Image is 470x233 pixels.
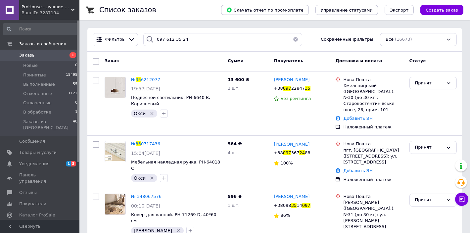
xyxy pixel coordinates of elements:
[228,203,240,208] span: 1 шт.
[75,109,77,115] span: 1
[280,213,290,218] span: 86%
[75,63,77,69] span: 0
[23,119,73,131] span: Заказы из [GEOGRAPHIC_DATA]
[22,4,71,10] span: ProHouse - лучшие решения для вашего дома
[385,5,414,15] button: Экспорт
[274,86,283,91] span: +38
[23,100,52,106] span: Оплаченные
[19,201,46,207] span: Покупатели
[280,161,293,165] span: 100%
[274,77,309,82] span: [PERSON_NAME]
[141,77,160,82] span: 6212077
[131,86,160,91] span: 19:57[DATE]
[131,212,216,223] a: Ковер для ванной. PH-71269 D, 40*60 см
[134,175,146,181] span: Окси
[315,5,378,15] button: Управление статусами
[455,193,468,206] button: Чат с покупателем
[302,203,310,208] span: 097
[22,10,79,16] div: Ваш ID: 3287194
[390,8,408,13] span: Экспорт
[228,150,240,155] span: 4 шт.
[134,111,146,116] span: Окси
[143,33,302,46] input: Поиск по номеру заказа, ФИО покупателя, номеру телефона, Email, номеру накладной
[19,41,66,47] span: Заказы и сообщения
[131,160,220,171] a: Мебельная накладная ручка. PH-64018 C
[228,77,249,82] span: 13 600 ₴
[105,143,125,161] img: Фото товару
[420,5,463,15] button: Создать заказ
[105,194,125,214] img: Фото товару
[274,86,310,91] span: +380972284735
[343,200,404,230] div: [PERSON_NAME] ([GEOGRAPHIC_DATA].), №31 (до 30 кг): ул. [PERSON_NAME][STREET_ADDRESS]
[141,141,160,146] span: 0717436
[343,194,404,200] div: Нова Пошта
[19,190,37,196] span: Отзывы
[149,175,155,181] svg: Удалить метку
[105,194,126,215] a: Фото товару
[75,100,77,106] span: 0
[283,150,291,155] span: 097
[23,81,55,87] span: Выполненные
[274,141,309,148] a: [PERSON_NAME]
[343,168,372,173] a: Добавить ЭН
[73,81,77,87] span: 55
[73,119,77,131] span: 40
[321,8,373,13] span: Управление статусами
[289,33,302,46] button: Очистить
[105,77,125,98] img: Фото товару
[131,77,136,82] span: №
[395,37,412,42] span: (16673)
[274,150,310,155] span: +380973672488
[291,203,297,208] span: 35
[274,77,309,83] a: [PERSON_NAME]
[19,161,49,167] span: Уведомления
[131,141,136,146] span: №
[343,177,404,183] div: Наложенный платеж
[274,203,310,208] span: +380983514097
[305,150,310,155] span: 88
[136,77,141,82] span: 35
[99,6,156,14] h1: Список заказов
[274,194,309,200] a: [PERSON_NAME]
[299,150,305,155] span: 24
[23,63,38,69] span: Новые
[221,5,309,15] button: Скачать отчет по пром-оплате
[23,109,51,115] span: В обработке
[343,116,372,121] a: Добавить ЭН
[23,72,46,78] span: Принятые
[228,58,244,63] span: Сумма
[19,150,57,156] span: Товары и услуги
[414,7,463,12] a: Создать заказ
[343,124,404,130] div: Наложенный платеж
[386,36,394,43] span: Все
[228,86,240,91] span: 2 шт.
[19,212,55,218] span: Каталог ProSale
[131,141,160,146] a: №350717436
[409,58,426,63] span: Статус
[343,147,404,165] div: пгт. [GEOGRAPHIC_DATA] ([STREET_ADDRESS]: ул. [STREET_ADDRESS]
[131,194,162,199] span: № 348067576
[321,36,375,43] span: Сохраненные фильтры:
[70,52,76,58] span: 1
[426,8,458,13] span: Создать заказ
[23,91,52,97] span: Отмененные
[415,80,443,87] div: Принят
[131,95,210,106] span: Подвесной светильник. PH-6640 В, Коричневый
[226,7,304,13] span: Скачать отчет по пром-оплате
[274,194,309,199] span: [PERSON_NAME]
[131,77,160,82] a: №356212077
[280,96,311,101] span: Без рейтинга
[19,52,35,58] span: Заказы
[68,91,77,97] span: 1122
[305,86,310,91] span: 35
[343,83,404,113] div: Хмельницький ([GEOGRAPHIC_DATA].), №30 (до 30 кг): Старокостянтинівське шосе, 26, прим. 101
[71,161,76,166] span: 3
[228,194,242,199] span: 596 ₴
[136,141,141,146] span: 35
[274,150,283,155] span: +38
[19,172,61,184] span: Панель управления
[105,77,126,98] a: Фото товару
[105,58,119,63] span: Заказ
[335,58,382,63] span: Доставка и оплата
